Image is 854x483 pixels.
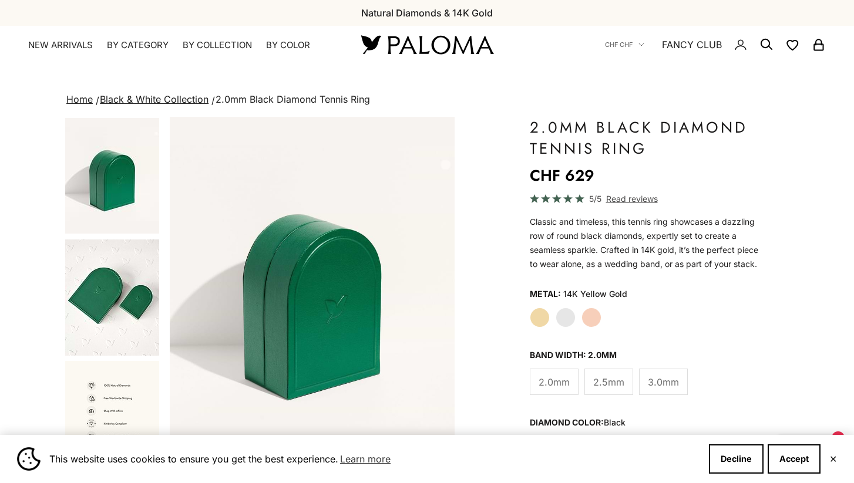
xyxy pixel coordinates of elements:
[64,117,160,235] button: Go to item 7
[64,92,790,108] nav: breadcrumbs
[589,192,601,205] span: 5/5
[593,374,624,390] span: 2.5mm
[530,414,626,431] legend: Diamond Color:
[604,417,626,427] variant-option-value: black
[170,117,455,468] div: Item 7 of 10
[709,444,764,474] button: Decline
[64,360,160,478] button: Go to item 9
[662,37,722,52] a: FANCY CLUB
[530,285,561,303] legend: Metal:
[183,39,252,51] summary: By Collection
[539,374,570,390] span: 2.0mm
[530,215,761,271] p: Classic and timeless, this tennis ring showcases a dazzling row of round black diamonds, expertly...
[530,164,594,187] sale-price: CHF 629
[829,455,837,462] button: Close
[530,192,761,205] a: 5/5 Read reviews
[65,118,159,234] img: #YellowGold #WhiteGold #RoseGold
[216,93,370,105] span: 2.0mm Black Diamond Tennis Ring
[65,239,159,356] img: #YellowGold #WhiteGold #RoseGold
[100,93,209,105] a: Black & White Collection
[107,39,169,51] summary: By Category
[66,93,93,105] a: Home
[530,346,617,364] legend: Band Width: 2.0mm
[361,5,493,21] p: Natural Diamonds & 14K Gold
[605,39,633,50] span: CHF CHF
[49,450,700,468] span: This website uses cookies to ensure you get the best experience.
[28,39,333,51] nav: Primary navigation
[606,192,658,205] span: Read reviews
[65,361,159,477] img: #YellowGold #WhiteGold #RoseGold
[605,26,826,63] nav: Secondary navigation
[64,238,160,357] button: Go to item 8
[266,39,310,51] summary: By Color
[170,117,455,468] img: #YellowGold #WhiteGold #RoseGold
[648,374,679,390] span: 3.0mm
[563,285,627,303] variant-option-value: 14K Yellow Gold
[605,39,644,50] button: CHF CHF
[338,450,392,468] a: Learn more
[17,447,41,471] img: Cookie banner
[530,117,761,159] h1: 2.0mm Black Diamond Tennis Ring
[768,444,821,474] button: Accept
[28,39,93,51] a: NEW ARRIVALS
